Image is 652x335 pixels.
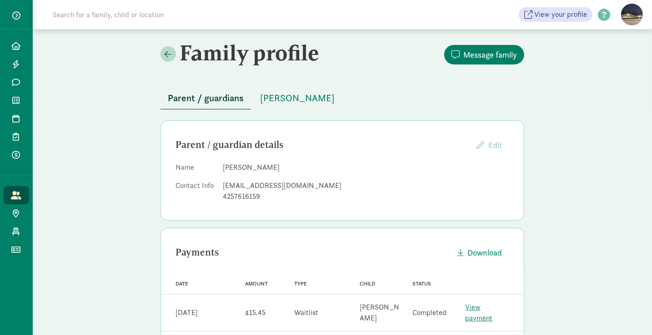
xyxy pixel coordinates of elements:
button: Parent / guardians [160,87,251,109]
span: Download [467,246,502,259]
span: Date [176,281,188,287]
a: View your profile [519,7,592,22]
span: Type [294,281,307,287]
button: Download [450,243,509,262]
dt: Contact Info [176,180,216,206]
div: 4257616159 [223,191,509,202]
button: [PERSON_NAME] [253,87,342,109]
a: Parent / guardians [160,93,251,103]
span: Message family [463,49,517,61]
span: Child [360,281,375,287]
a: [PERSON_NAME] [253,93,342,103]
div: $15.45 [245,307,266,318]
h2: Family profile [160,40,341,65]
div: Completed [412,307,446,318]
div: Parent / guardian details [176,138,469,152]
dt: Name [176,162,216,177]
div: [PERSON_NAME] [360,302,401,324]
div: Waitlist [294,307,318,318]
iframe: Chat Widget [607,291,652,335]
span: Amount [245,281,268,287]
button: Edit [469,135,509,155]
a: View payment [465,302,492,323]
dd: [PERSON_NAME] [223,162,509,173]
div: Payments [176,245,450,260]
span: View your profile [534,9,587,20]
span: [PERSON_NAME] [260,91,335,105]
div: [DATE] [176,307,198,318]
div: [EMAIL_ADDRESS][DOMAIN_NAME] [223,180,509,191]
span: Parent / guardians [168,91,244,105]
span: Edit [488,140,502,150]
input: Search for a family, child or location [47,5,302,24]
button: Message family [444,45,524,64]
span: Status [412,281,431,287]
